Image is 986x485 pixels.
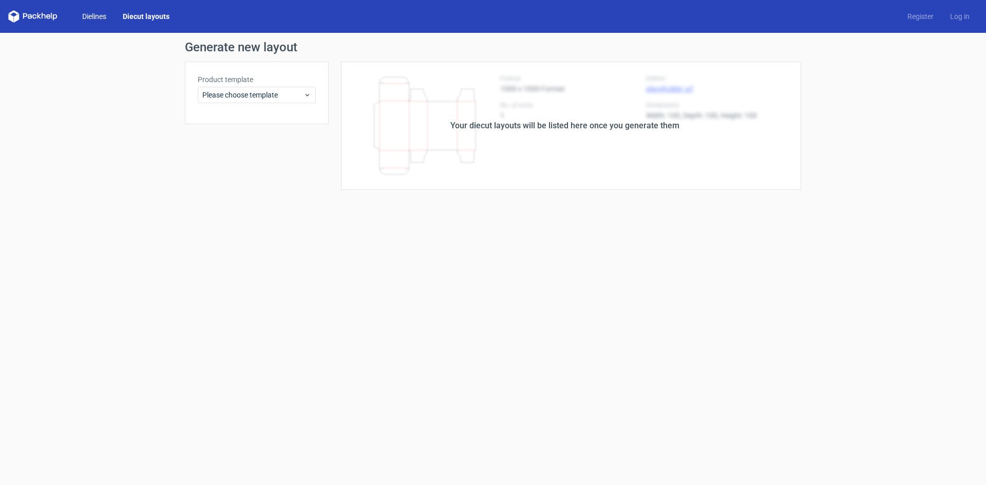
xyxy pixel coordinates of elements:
[942,11,978,22] a: Log in
[185,41,801,53] h1: Generate new layout
[198,74,316,85] label: Product template
[202,90,304,100] span: Please choose template
[899,11,942,22] a: Register
[115,11,178,22] a: Diecut layouts
[450,120,679,132] div: Your diecut layouts will be listed here once you generate them
[74,11,115,22] a: Dielines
